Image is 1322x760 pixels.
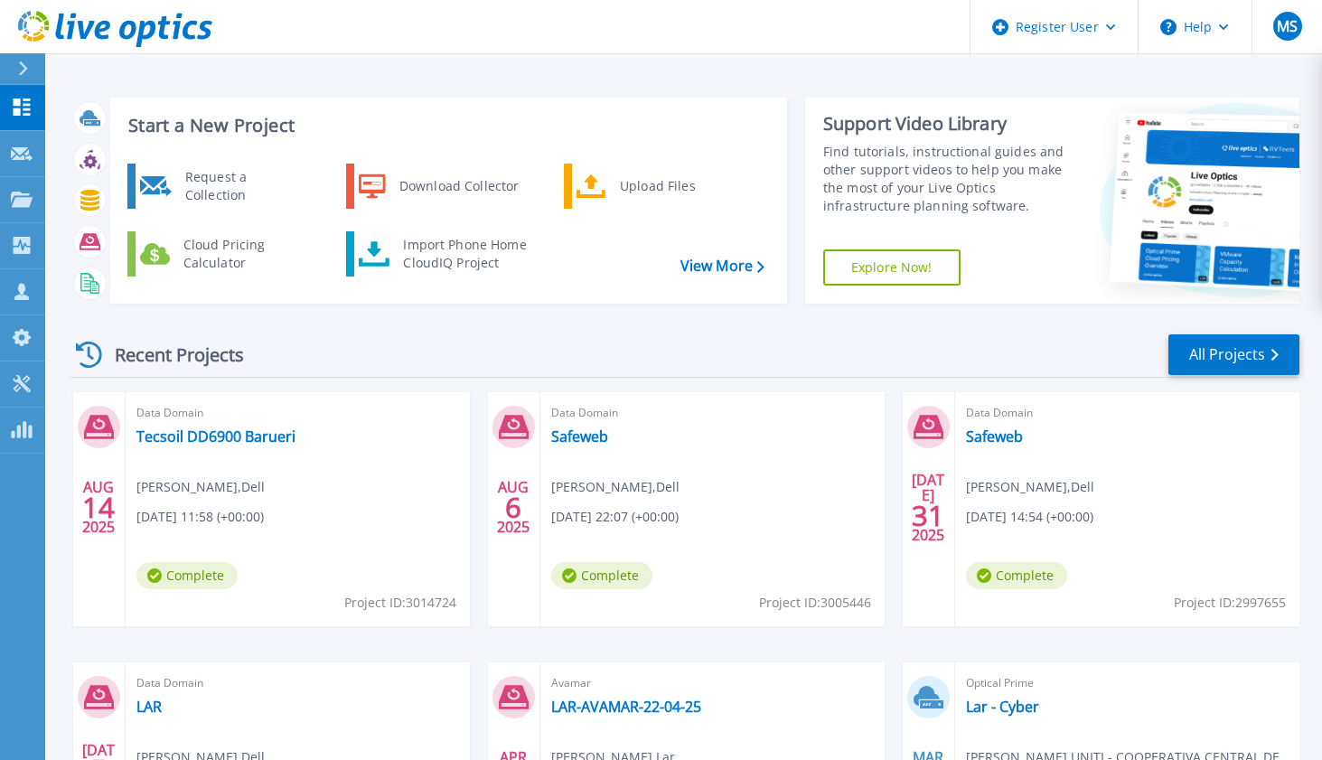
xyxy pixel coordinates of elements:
a: Cloud Pricing Calculator [127,231,313,277]
a: Upload Files [564,164,749,209]
span: Complete [966,562,1067,589]
span: [PERSON_NAME] , Dell [966,477,1094,497]
span: Complete [551,562,652,589]
span: Data Domain [551,403,874,423]
a: Request a Collection [127,164,313,209]
a: View More [680,258,764,275]
a: Lar - Cyber [966,698,1039,716]
div: Recent Projects [70,333,268,377]
span: Project ID: 3005446 [759,593,871,613]
span: Project ID: 3014724 [344,593,456,613]
a: Explore Now! [823,249,961,286]
span: Optical Prime [966,673,1289,693]
div: Upload Files [611,168,745,204]
a: LAR [136,698,162,716]
span: Avamar [551,673,874,693]
span: Data Domain [136,403,459,423]
a: Tecsoil DD6900 Barueri [136,427,295,446]
span: Data Domain [966,403,1289,423]
span: [DATE] 14:54 (+00:00) [966,507,1093,527]
h3: Start a New Project [128,116,764,136]
div: [DATE] 2025 [911,474,945,540]
span: [DATE] 11:58 (+00:00) [136,507,264,527]
span: [DATE] 22:07 (+00:00) [551,507,679,527]
span: 6 [505,500,521,515]
div: Cloud Pricing Calculator [174,236,308,272]
span: MS [1277,19,1298,33]
span: Complete [136,562,238,589]
span: [PERSON_NAME] , Dell [136,477,265,497]
span: [PERSON_NAME] , Dell [551,477,680,497]
a: Safeweb [966,427,1023,446]
a: All Projects [1168,334,1299,375]
span: 14 [82,500,115,515]
div: Find tutorials, instructional guides and other support videos to help you make the most of your L... [823,143,1071,215]
a: LAR-AVAMAR-22-04-25 [551,698,701,716]
div: AUG 2025 [81,474,116,540]
div: Download Collector [390,168,527,204]
span: Data Domain [136,673,459,693]
a: Download Collector [346,164,531,209]
span: 31 [912,508,944,523]
div: Import Phone Home CloudIQ Project [394,236,535,272]
div: AUG 2025 [496,474,530,540]
div: Request a Collection [176,168,308,204]
div: Support Video Library [823,112,1071,136]
span: Project ID: 2997655 [1174,593,1286,613]
a: Safeweb [551,427,608,446]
